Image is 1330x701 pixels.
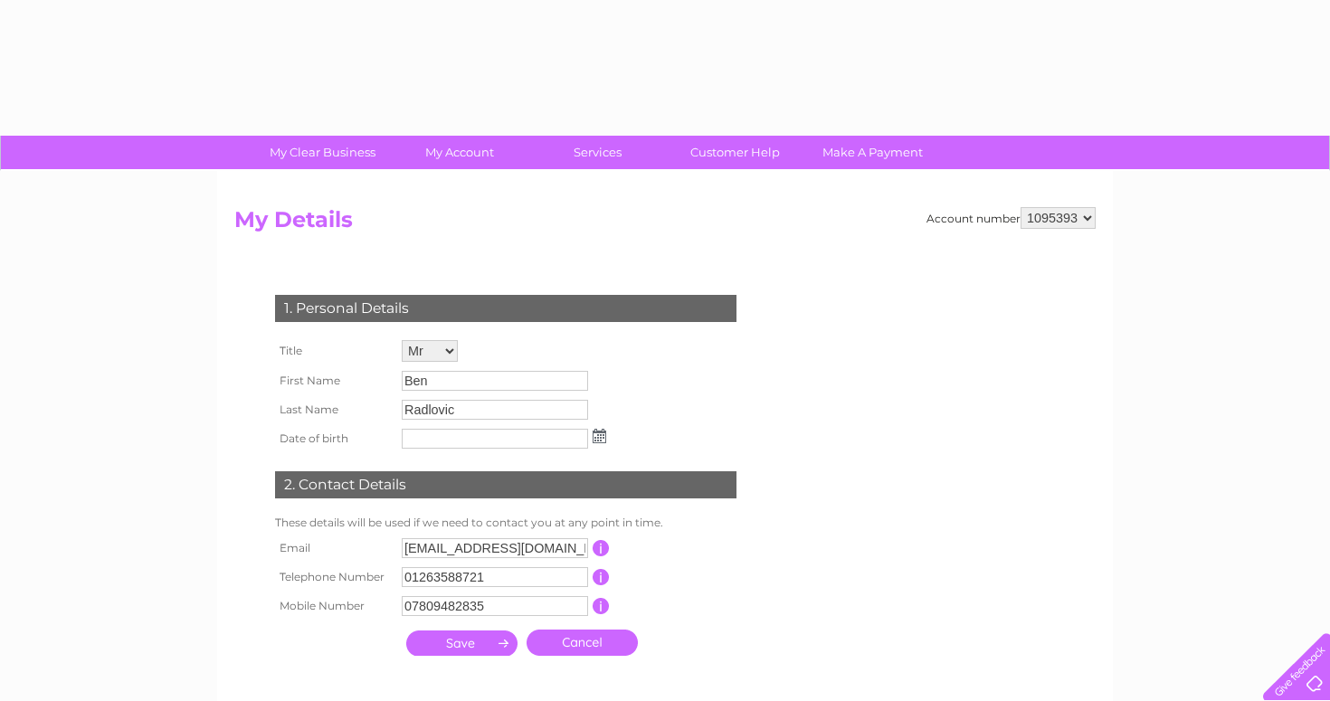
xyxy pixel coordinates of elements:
th: Telephone Number [271,563,397,592]
th: Mobile Number [271,592,397,620]
td: These details will be used if we need to contact you at any point in time. [271,512,741,534]
th: Title [271,336,397,366]
th: First Name [271,366,397,395]
a: Make A Payment [798,136,947,169]
input: Information [593,598,610,614]
a: Cancel [527,630,638,656]
div: 2. Contact Details [275,471,736,498]
div: 1. Personal Details [275,295,736,322]
div: Account number [926,207,1096,229]
input: Submit [406,630,518,656]
a: Services [523,136,672,169]
input: Information [593,540,610,556]
a: Customer Help [660,136,810,169]
img: ... [593,429,606,443]
th: Date of birth [271,424,397,453]
th: Email [271,534,397,563]
a: My Clear Business [248,136,397,169]
h2: My Details [234,207,1096,242]
a: My Account [385,136,535,169]
th: Last Name [271,395,397,424]
input: Information [593,569,610,585]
